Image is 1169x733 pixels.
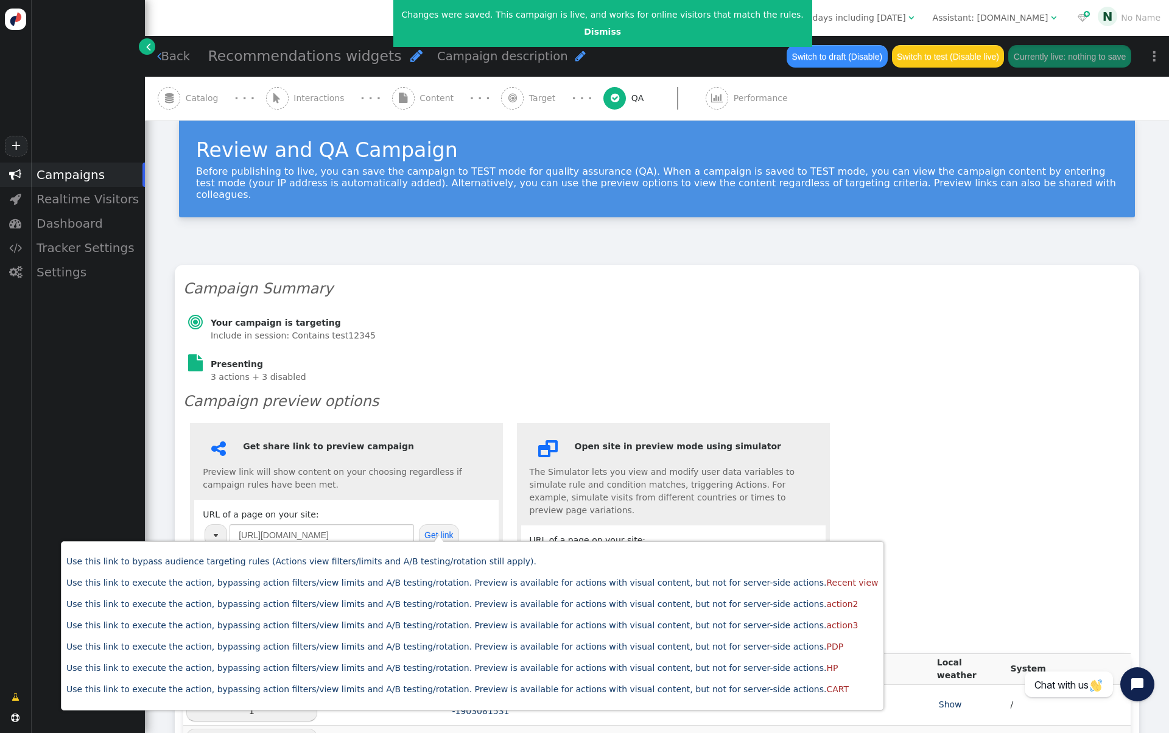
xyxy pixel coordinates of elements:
[360,90,381,107] div: · · ·
[188,354,203,371] span: 
[293,92,349,105] span: Interactions
[1140,38,1169,74] a: ⋮
[538,440,558,457] span: 
[1008,45,1131,67] button: Currently live: nothing to save
[3,686,28,708] a: 
[410,49,423,63] span: 
[419,524,459,546] button: Get link
[208,47,402,65] span: Recommendations widgets
[470,90,490,107] div: · · ·
[1008,653,1131,684] th: System
[214,534,218,537] img: trigger_black.png
[1051,13,1056,22] span: 
[5,9,26,30] img: logo-icon.svg
[183,390,1131,412] h3: Campaign preview options
[420,92,458,105] span: Content
[933,12,1048,24] div: Assistant: [DOMAIN_NAME]
[908,13,914,22] span: 
[9,266,22,278] span: 
[1098,13,1160,23] a: NNo Name
[937,700,964,709] a: Show
[12,691,19,704] span: 
[501,77,603,120] a:  Target · · ·
[196,135,1118,166] div: Review and QA Campaign
[30,163,145,187] div: Campaigns
[1098,7,1117,26] div: N
[399,93,407,103] span: 
[706,77,815,120] a:  Performance
[827,684,849,694] span: CART
[66,642,843,651] a: Use this link to execute the action, bypassing action filters/view limits and A/B testing/rotatio...
[211,372,306,382] span: 3 actions + 3 disabled
[30,260,145,284] div: Settings
[10,193,21,205] span: 
[211,317,376,329] h6: Your campaign is targeting
[437,49,568,63] span: Campaign description
[139,38,155,55] a: 
[146,40,151,53] span: 
[66,556,536,566] a: Use this link to bypass audience targeting rules (Actions view filters/limits and A/B testing/rot...
[711,93,723,103] span: 
[9,169,21,181] span: 
[530,440,817,517] div: The Simulator lets you view and modify user data variables to simulate rule and condition matches...
[211,358,376,371] h6: Presenting
[66,663,838,673] a: Use this link to execute the action, bypassing action filters/view limits and A/B testing/rotatio...
[211,329,376,342] section: Include in session: Contains test12345
[631,92,649,105] span: QA
[211,440,226,457] span: 
[203,440,490,491] div: Preview link will show content on your choosing regardless if campaign rules have been met.
[892,45,1005,67] button: Switch to test (Disable live)
[584,27,621,37] a: Dismiss
[5,136,27,156] a: +
[827,578,879,587] span: Recent view
[165,93,174,103] span: 
[827,642,844,651] span: PDP
[734,92,793,105] span: Performance
[157,50,161,62] span: 
[11,714,19,722] span: 
[9,242,22,254] span: 
[827,620,858,630] span: action3
[66,578,879,587] a: Use this link to execute the action, bypassing action filters/view limits and A/B testing/rotatio...
[508,93,517,103] span: 
[186,92,223,105] span: Catalog
[827,599,858,609] span: action2
[66,684,849,694] a: Use this link to execute the action, bypassing action filters/view limits and A/B testing/rotatio...
[1008,684,1131,725] td: /
[30,236,145,260] div: Tracker Settings
[66,599,858,609] a: Use this link to execute the action, bypassing action filters/view limits and A/B testing/rotatio...
[157,47,191,65] a: Back
[30,187,145,211] div: Realtime Visitors
[452,693,511,716] a: user ID -1903081531
[529,92,561,105] span: Target
[1078,13,1087,22] span: 
[183,278,1131,300] h3: Campaign Summary
[234,90,255,107] div: · · ·
[66,620,858,630] a: Use this link to execute the action, bypassing action filters/view limits and A/B testing/rotatio...
[196,166,1118,200] div: Before publishing to live, you can save the campaign to TEST mode for quality assurance (QA). Whe...
[30,211,145,236] div: Dashboard
[575,50,586,62] span: 
[530,440,817,453] h6: Open site in preview mode using simulator
[603,77,706,120] a:  QA
[530,535,778,565] span: URL of a page on your site:
[9,217,21,230] span: 
[158,77,266,120] a:  Catalog · · ·
[611,93,619,103] span: 
[392,77,502,120] a:  Content · · ·
[827,663,838,673] span: HP
[203,440,490,453] h6: Get share link to preview campaign
[934,653,1008,684] th: Local weather
[203,508,490,549] div: URL of a page on your site:
[787,45,887,67] button: Switch to draft (Disable)
[273,93,281,103] span: 
[572,90,592,107] div: · · ·
[266,77,392,120] a:  Interactions · · ·
[188,314,203,331] span: 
